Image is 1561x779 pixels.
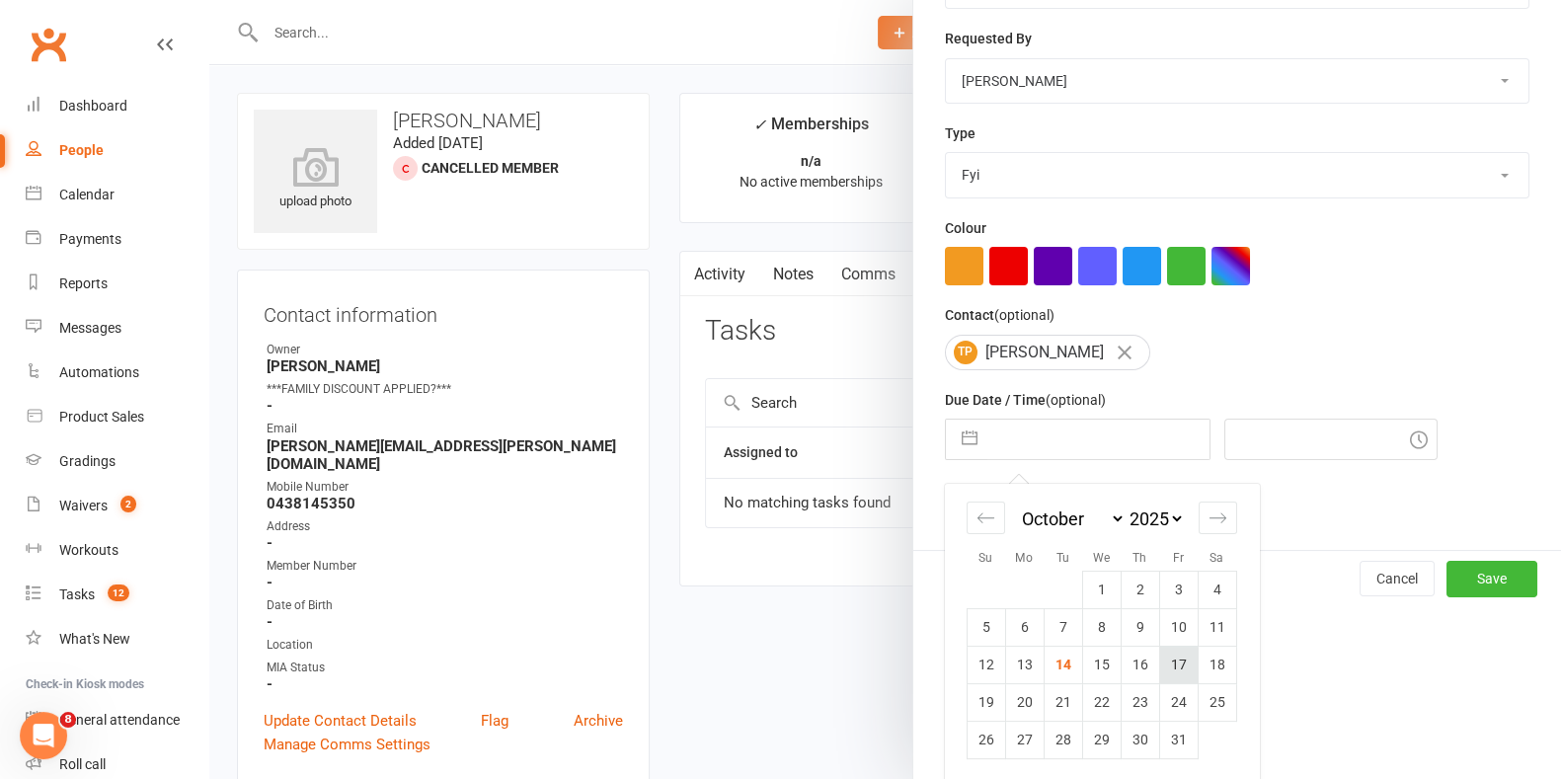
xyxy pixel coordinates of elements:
[994,307,1054,323] small: (optional)
[1210,551,1223,565] small: Sa
[1005,683,1044,721] td: Monday, October 20, 2025
[59,453,116,469] div: Gradings
[59,756,106,772] div: Roll call
[967,608,1005,646] td: Sunday, October 5, 2025
[1082,608,1121,646] td: Wednesday, October 8, 2025
[26,528,208,573] a: Workouts
[1446,561,1537,596] button: Save
[1082,646,1121,683] td: Wednesday, October 15, 2025
[26,351,208,395] a: Automations
[954,341,977,364] span: TP
[24,20,73,69] a: Clubworx
[59,187,115,202] div: Calendar
[1121,571,1159,608] td: Thursday, October 2, 2025
[1360,561,1435,596] button: Cancel
[1198,683,1236,721] td: Saturday, October 25, 2025
[1046,392,1106,408] small: (optional)
[967,646,1005,683] td: Sunday, October 12, 2025
[59,98,127,114] div: Dashboard
[1082,683,1121,721] td: Wednesday, October 22, 2025
[945,304,1054,326] label: Contact
[1082,721,1121,758] td: Wednesday, October 29, 2025
[1173,551,1184,565] small: Fr
[59,586,95,602] div: Tasks
[1121,683,1159,721] td: Thursday, October 23, 2025
[1056,551,1069,565] small: Tu
[1198,608,1236,646] td: Saturday, October 11, 2025
[1005,721,1044,758] td: Monday, October 27, 2025
[26,617,208,662] a: What's New
[1044,721,1082,758] td: Tuesday, October 28, 2025
[26,698,208,742] a: General attendance kiosk mode
[1198,571,1236,608] td: Saturday, October 4, 2025
[26,217,208,262] a: Payments
[59,231,121,247] div: Payments
[59,142,104,158] div: People
[967,502,1005,534] div: Move backward to switch to the previous month.
[1159,683,1198,721] td: Friday, October 24, 2025
[59,498,108,513] div: Waivers
[26,439,208,484] a: Gradings
[945,389,1106,411] label: Due Date / Time
[945,335,1150,370] div: [PERSON_NAME]
[1132,551,1146,565] small: Th
[1044,683,1082,721] td: Tuesday, October 21, 2025
[1082,571,1121,608] td: Wednesday, October 1, 2025
[945,479,1059,501] label: Email preferences
[967,721,1005,758] td: Sunday, October 26, 2025
[1198,646,1236,683] td: Saturday, October 18, 2025
[1159,646,1198,683] td: Friday, October 17, 2025
[1121,721,1159,758] td: Thursday, October 30, 2025
[59,631,130,647] div: What's New
[59,542,118,558] div: Workouts
[1044,646,1082,683] td: Tuesday, October 14, 2025
[59,712,180,728] div: General attendance
[26,262,208,306] a: Reports
[20,712,67,759] iframe: Intercom live chat
[1159,608,1198,646] td: Friday, October 10, 2025
[26,173,208,217] a: Calendar
[26,484,208,528] a: Waivers 2
[967,683,1005,721] td: Sunday, October 19, 2025
[1121,646,1159,683] td: Thursday, October 16, 2025
[1093,551,1110,565] small: We
[945,122,976,144] label: Type
[26,306,208,351] a: Messages
[108,584,129,601] span: 12
[59,364,139,380] div: Automations
[1005,646,1044,683] td: Monday, October 13, 2025
[1015,551,1033,565] small: Mo
[26,84,208,128] a: Dashboard
[1159,571,1198,608] td: Friday, October 3, 2025
[945,217,986,239] label: Colour
[26,395,208,439] a: Product Sales
[978,551,992,565] small: Su
[120,496,136,512] span: 2
[59,409,144,425] div: Product Sales
[59,320,121,336] div: Messages
[26,128,208,173] a: People
[60,712,76,728] span: 8
[26,573,208,617] a: Tasks 12
[59,275,108,291] div: Reports
[1044,608,1082,646] td: Tuesday, October 7, 2025
[1005,608,1044,646] td: Monday, October 6, 2025
[1199,502,1237,534] div: Move forward to switch to the next month.
[1121,608,1159,646] td: Thursday, October 9, 2025
[945,28,1032,49] label: Requested By
[1159,721,1198,758] td: Friday, October 31, 2025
